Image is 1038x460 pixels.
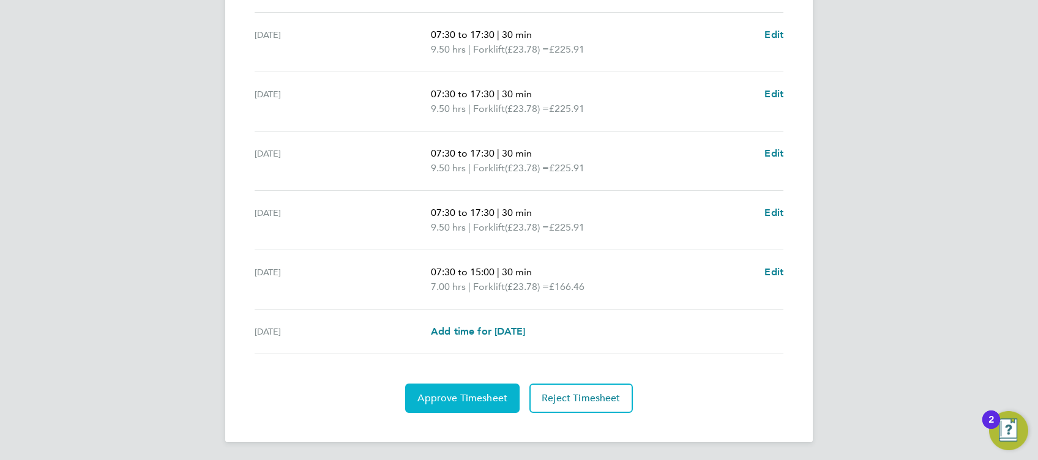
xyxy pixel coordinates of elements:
[255,324,431,339] div: [DATE]
[473,280,505,294] span: Forklift
[549,221,584,233] span: £225.91
[505,103,549,114] span: (£23.78) =
[468,281,471,292] span: |
[431,43,466,55] span: 9.50 hrs
[764,206,783,220] a: Edit
[502,266,532,278] span: 30 min
[502,29,532,40] span: 30 min
[505,221,549,233] span: (£23.78) =
[497,29,499,40] span: |
[431,29,495,40] span: 07:30 to 17:30
[255,206,431,235] div: [DATE]
[764,265,783,280] a: Edit
[505,43,549,55] span: (£23.78) =
[764,266,783,278] span: Edit
[431,88,495,100] span: 07:30 to 17:30
[431,162,466,174] span: 9.50 hrs
[549,103,584,114] span: £225.91
[468,162,471,174] span: |
[764,88,783,100] span: Edit
[468,221,471,233] span: |
[431,325,525,337] span: Add time for [DATE]
[497,207,499,218] span: |
[417,392,507,404] span: Approve Timesheet
[764,207,783,218] span: Edit
[473,102,505,116] span: Forklift
[764,28,783,42] a: Edit
[989,411,1028,450] button: Open Resource Center, 2 new notifications
[764,29,783,40] span: Edit
[255,28,431,57] div: [DATE]
[988,420,994,436] div: 2
[473,161,505,176] span: Forklift
[505,162,549,174] span: (£23.78) =
[764,146,783,161] a: Edit
[502,88,532,100] span: 30 min
[473,42,505,57] span: Forklift
[505,281,549,292] span: (£23.78) =
[431,281,466,292] span: 7.00 hrs
[255,265,431,294] div: [DATE]
[497,88,499,100] span: |
[502,147,532,159] span: 30 min
[431,324,525,339] a: Add time for [DATE]
[549,162,584,174] span: £225.91
[255,87,431,116] div: [DATE]
[549,43,584,55] span: £225.91
[431,103,466,114] span: 9.50 hrs
[529,384,633,413] button: Reject Timesheet
[764,87,783,102] a: Edit
[431,266,495,278] span: 07:30 to 15:00
[502,207,532,218] span: 30 min
[405,384,520,413] button: Approve Timesheet
[497,266,499,278] span: |
[468,43,471,55] span: |
[497,147,499,159] span: |
[542,392,621,404] span: Reject Timesheet
[549,281,584,292] span: £166.46
[473,220,505,235] span: Forklift
[431,221,466,233] span: 9.50 hrs
[468,103,471,114] span: |
[431,207,495,218] span: 07:30 to 17:30
[255,146,431,176] div: [DATE]
[431,147,495,159] span: 07:30 to 17:30
[764,147,783,159] span: Edit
